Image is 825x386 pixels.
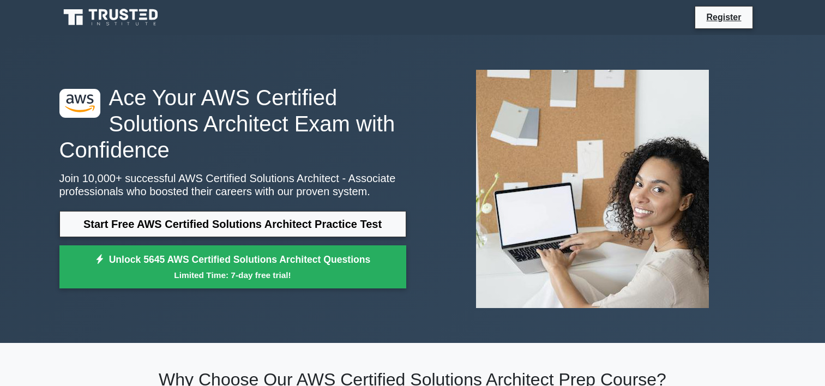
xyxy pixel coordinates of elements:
[700,10,748,24] a: Register
[59,211,406,237] a: Start Free AWS Certified Solutions Architect Practice Test
[59,245,406,289] a: Unlock 5645 AWS Certified Solutions Architect QuestionsLimited Time: 7-day free trial!
[59,172,406,198] p: Join 10,000+ successful AWS Certified Solutions Architect - Associate professionals who boosted t...
[73,269,393,281] small: Limited Time: 7-day free trial!
[59,85,406,163] h1: Ace Your AWS Certified Solutions Architect Exam with Confidence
